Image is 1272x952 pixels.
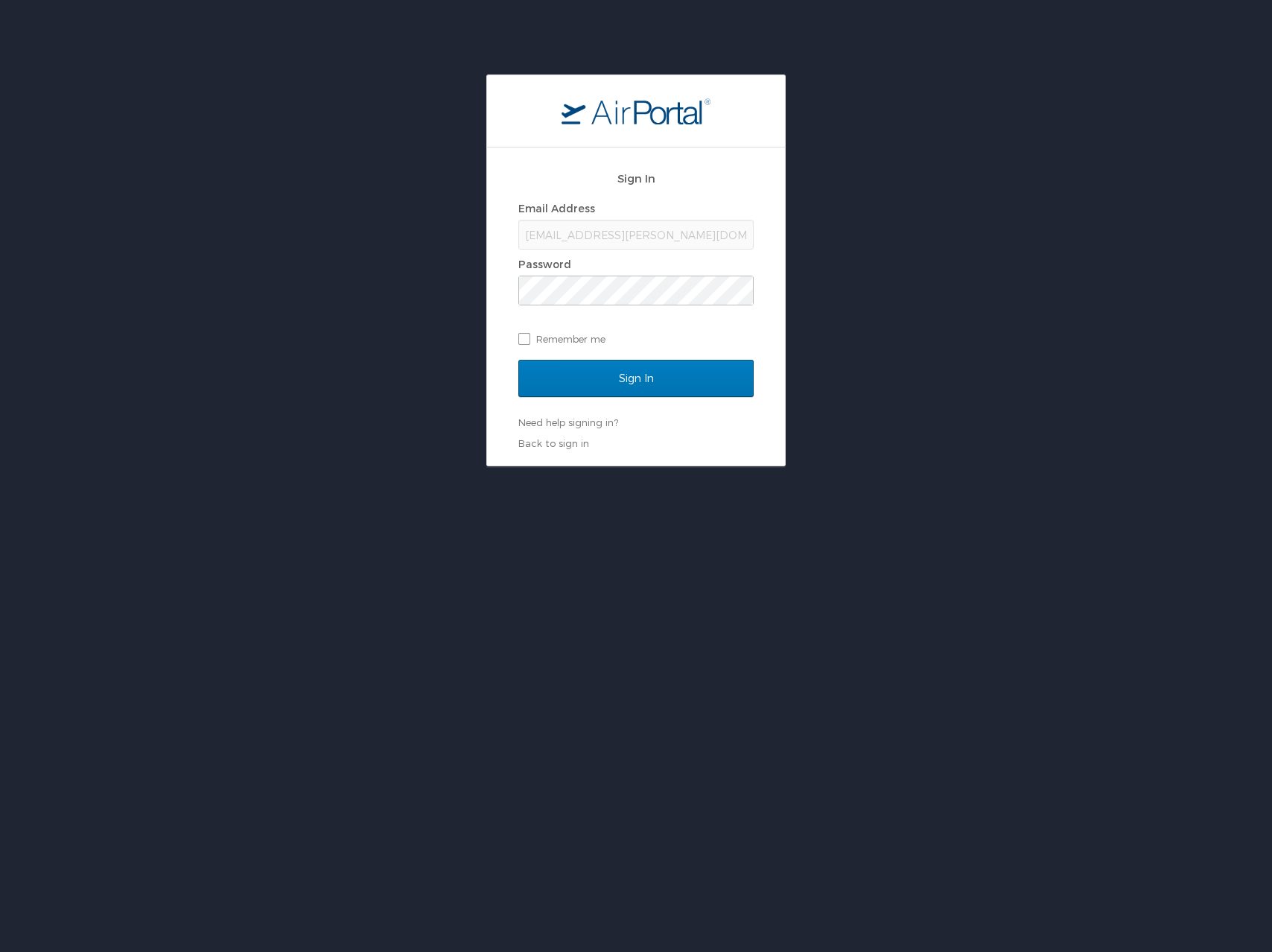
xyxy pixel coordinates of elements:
[518,328,754,350] label: Remember me
[518,258,571,270] label: Password
[518,437,589,449] a: Back to sign in
[518,416,618,428] a: Need help signing in?
[562,98,710,124] img: logo
[518,360,754,397] input: Sign In
[518,202,595,215] label: Email Address
[518,170,754,187] h2: Sign In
